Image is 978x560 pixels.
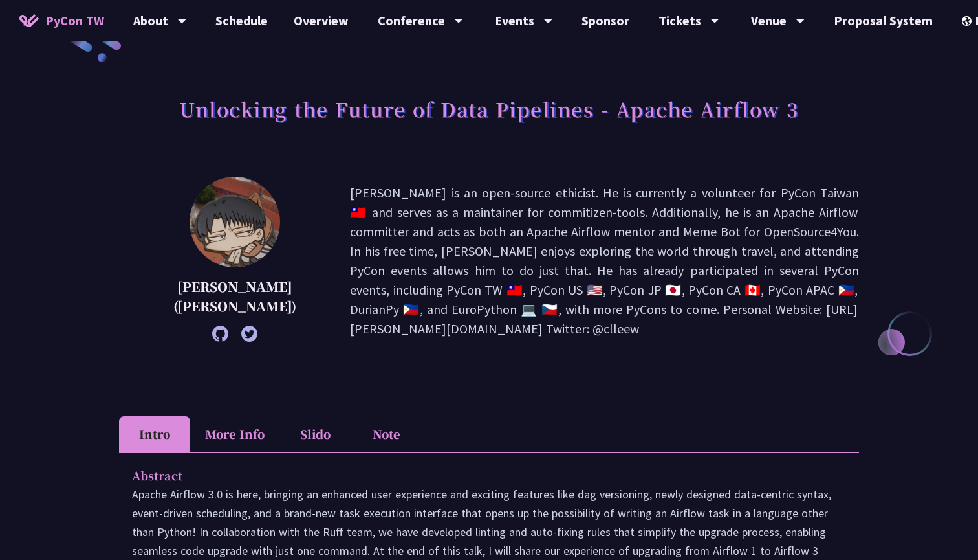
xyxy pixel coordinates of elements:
li: Note [351,416,422,452]
img: Locale Icon [962,16,975,26]
a: PyCon TW [6,5,117,37]
p: Abstract [132,466,820,485]
p: [PERSON_NAME] is an open-source ethicist. He is currently a volunteer for PyCon Taiwan 🇹🇼 and ser... [350,183,859,339]
h1: Unlocking the Future of Data Pipelines - Apache Airflow 3 [179,89,799,128]
li: More Info [190,416,279,452]
p: [PERSON_NAME] ([PERSON_NAME]) [151,277,318,316]
li: Intro [119,416,190,452]
img: Home icon of PyCon TW 2025 [19,14,39,27]
li: Slido [279,416,351,452]
img: 李唯 (Wei Lee) [190,177,280,267]
span: PyCon TW [45,11,104,30]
